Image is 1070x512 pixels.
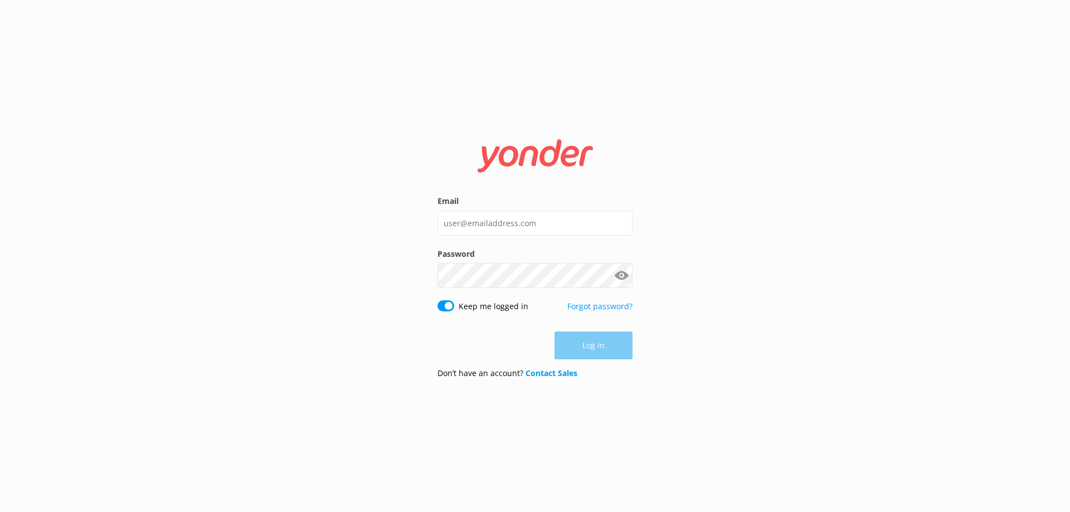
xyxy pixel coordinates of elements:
[526,368,577,378] a: Contact Sales
[437,367,577,379] p: Don’t have an account?
[437,211,633,236] input: user@emailaddress.com
[437,195,633,207] label: Email
[437,248,633,260] label: Password
[610,265,633,287] button: Show password
[459,300,528,313] label: Keep me logged in
[567,301,633,311] a: Forgot password?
